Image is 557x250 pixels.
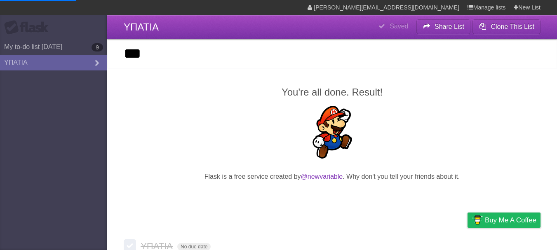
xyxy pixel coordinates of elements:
a: @newvariable [301,173,343,180]
b: Clone This List [491,23,534,30]
iframe: X Post Button [317,192,347,203]
div: Flask [4,20,54,35]
a: Buy me a coffee [468,213,541,228]
button: Clone This List [472,19,541,34]
h2: You're all done. Result! [124,85,541,100]
span: ΥΠΑΤΙΑ [124,21,159,33]
span: Buy me a coffee [485,213,536,227]
img: Buy me a coffee [472,213,483,227]
b: Share List [435,23,464,30]
button: Share List [416,19,471,34]
b: Saved [390,23,408,30]
p: Flask is a free service created by . Why don't you tell your friends about it. [124,172,541,182]
b: 9 [92,43,103,51]
img: Super Mario [306,106,359,159]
